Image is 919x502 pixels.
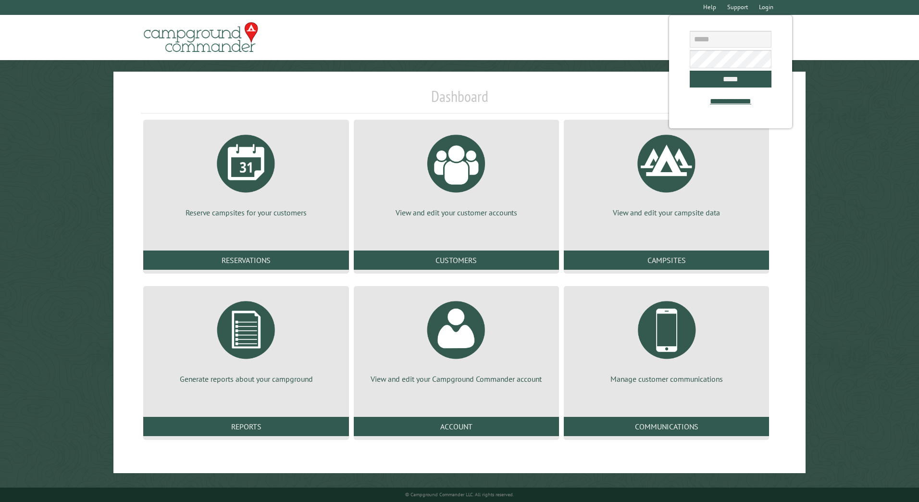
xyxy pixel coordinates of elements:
[575,294,758,384] a: Manage customer communications
[155,207,337,218] p: Reserve campsites for your customers
[575,127,758,218] a: View and edit your campsite data
[564,417,769,436] a: Communications
[365,294,547,384] a: View and edit your Campground Commander account
[141,19,261,56] img: Campground Commander
[564,251,769,270] a: Campsites
[354,251,559,270] a: Customers
[405,491,514,498] small: © Campground Commander LLC. All rights reserved.
[141,87,778,113] h1: Dashboard
[143,251,348,270] a: Reservations
[575,374,758,384] p: Manage customer communications
[365,127,547,218] a: View and edit your customer accounts
[575,207,758,218] p: View and edit your campsite data
[155,374,337,384] p: Generate reports about your campground
[155,294,337,384] a: Generate reports about your campground
[354,417,559,436] a: Account
[155,127,337,218] a: Reserve campsites for your customers
[365,207,547,218] p: View and edit your customer accounts
[143,417,348,436] a: Reports
[365,374,547,384] p: View and edit your Campground Commander account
